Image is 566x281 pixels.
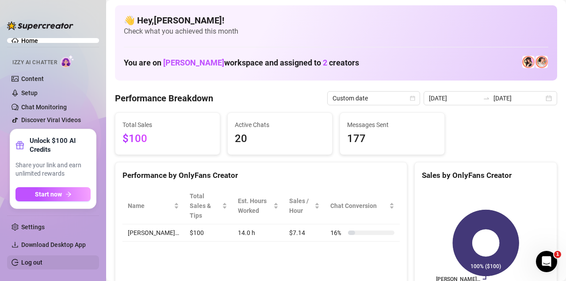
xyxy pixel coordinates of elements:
span: Active Chats [235,120,325,130]
span: [PERSON_NAME] [163,58,224,67]
a: Settings [21,223,45,231]
span: Izzy AI Chatter [12,58,57,67]
span: 2 [323,58,327,67]
th: Chat Conversion [325,188,400,224]
span: Download Desktop App [21,241,86,248]
button: Start nowarrow-right [15,187,91,201]
span: 177 [347,131,437,147]
input: End date [493,93,544,103]
div: Sales by OnlyFans Creator [422,169,550,181]
img: logo-BBDzfeDw.svg [7,21,73,30]
td: $7.14 [284,224,325,242]
th: Name [122,188,184,224]
span: 20 [235,131,325,147]
img: AI Chatter [61,55,74,68]
a: Home [21,37,38,44]
span: Custom date [333,92,415,105]
span: Start now [35,191,62,198]
input: Start date [429,93,479,103]
span: 16 % [330,228,344,238]
a: Content [21,75,44,82]
th: Total Sales & Tips [184,188,233,224]
span: $100 [122,131,213,147]
h1: You are on workspace and assigned to creators [124,58,359,68]
span: Share your link and earn unlimited rewards [15,161,91,178]
th: Sales / Hour [284,188,325,224]
span: Chat Conversion [330,201,387,211]
span: Messages Sent [347,120,437,130]
div: Performance by OnlyFans Creator [122,169,400,181]
strong: Unlock $100 AI Credits [30,136,91,154]
a: Chat Monitoring [21,104,67,111]
td: $100 [184,224,233,242]
a: Setup [21,89,38,96]
img: 𝖍𝖔𝖑𝖑𝖞 [535,56,548,68]
span: Total Sales & Tips [190,191,220,220]
span: Name [128,201,172,211]
iframe: Intercom live chat [536,251,557,272]
span: swap-right [483,95,490,102]
span: arrow-right [65,191,72,197]
span: Total Sales [122,120,213,130]
span: 1 [554,251,561,258]
span: calendar [410,96,415,101]
span: Sales / Hour [289,196,313,216]
a: Discover Viral Videos [21,116,81,123]
div: Est. Hours Worked [238,196,272,216]
h4: Performance Breakdown [115,92,213,104]
td: 14.0 h [233,224,284,242]
img: Holly [522,56,535,68]
span: to [483,95,490,102]
a: Log out [21,259,42,266]
span: gift [15,141,24,150]
span: download [11,241,19,248]
h4: 👋 Hey, [PERSON_NAME] ! [124,14,548,27]
td: [PERSON_NAME]… [122,224,184,242]
span: Check what you achieved this month [124,27,548,36]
